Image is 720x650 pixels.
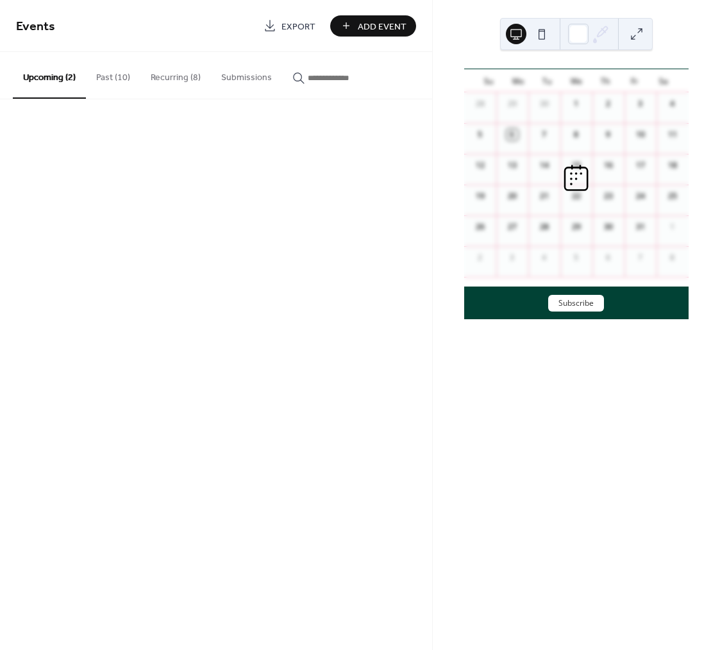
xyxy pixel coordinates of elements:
div: 22 [571,190,582,202]
div: 24 [635,190,646,202]
div: 6 [507,129,518,140]
div: 31 [635,221,646,233]
div: 6 [603,252,614,263]
button: Submissions [211,52,282,97]
div: 18 [667,160,678,171]
div: 1 [571,98,582,110]
div: 21 [539,190,550,202]
button: Upcoming (2) [13,52,86,99]
div: 12 [474,160,486,171]
div: 1 [667,221,678,233]
div: 2 [474,252,486,263]
div: 3 [635,98,646,110]
div: 5 [571,252,582,263]
div: 8 [667,252,678,263]
button: Add Event [330,15,416,37]
div: 4 [667,98,678,110]
button: Past (10) [86,52,140,97]
div: Tu [533,69,562,92]
div: 28 [539,221,550,233]
div: 15 [571,160,582,171]
div: Th [591,69,620,92]
div: 30 [539,98,550,110]
div: 19 [474,190,486,202]
div: 16 [603,160,614,171]
div: 29 [571,221,582,233]
div: 29 [507,98,518,110]
div: 13 [507,160,518,171]
a: Export [254,15,325,37]
div: Su [474,69,503,92]
div: 11 [667,129,678,140]
div: 7 [539,129,550,140]
div: Sa [649,69,678,92]
div: 20 [507,190,518,202]
div: 23 [603,190,614,202]
div: 2 [603,98,614,110]
div: 30 [603,221,614,233]
div: 28 [474,98,486,110]
div: 27 [507,221,518,233]
button: Recurring (8) [140,52,211,97]
div: 9 [603,129,614,140]
div: 17 [635,160,646,171]
div: 26 [474,221,486,233]
div: 4 [539,252,550,263]
div: 10 [635,129,646,140]
div: 8 [571,129,582,140]
div: 7 [635,252,646,263]
div: Mo [503,69,532,92]
div: Fr [620,69,649,92]
div: 3 [507,252,518,263]
div: 14 [539,160,550,171]
button: Subscribe [548,295,604,312]
div: We [562,69,590,92]
span: Add Event [358,20,406,33]
span: Export [281,20,315,33]
div: 5 [474,129,486,140]
div: 25 [667,190,678,202]
span: Events [16,14,55,39]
